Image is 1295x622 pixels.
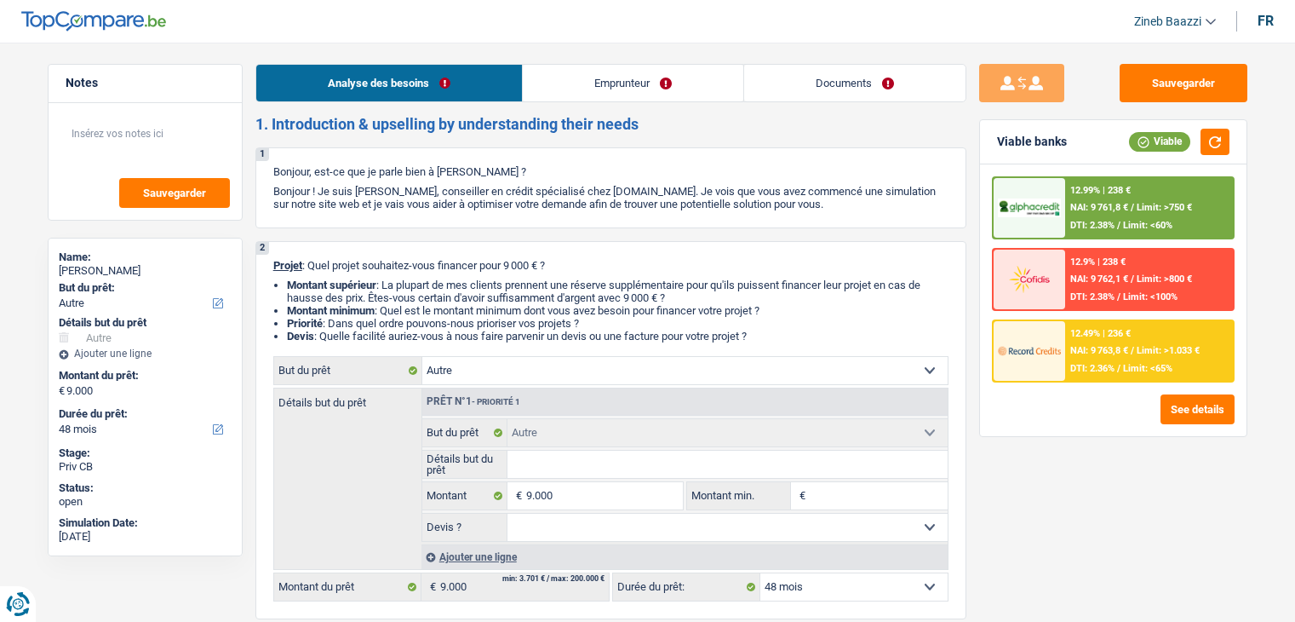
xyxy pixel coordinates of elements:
div: Prêt n°1 [422,396,524,407]
div: 12.9% | 238 € [1070,256,1126,268]
button: Sauvegarder [1120,64,1247,102]
span: Sauvegarder [143,187,206,199]
div: Viable [1129,132,1190,151]
span: Devis [287,330,314,343]
label: But du prêt [274,357,422,384]
li: : Dans quel ordre pouvons-nous prioriser vos projets ? [287,317,948,330]
a: Emprunteur [523,65,743,101]
span: DTI: 2.38% [1070,220,1115,231]
div: 12.99% | 238 € [1070,185,1131,196]
span: / [1131,345,1134,356]
span: DTI: 2.36% [1070,363,1115,374]
span: - Priorité 1 [472,397,520,406]
span: Limit: >800 € [1137,274,1192,285]
span: Limit: <60% [1123,220,1172,231]
div: [DATE] [59,530,232,544]
span: Limit: >750 € [1137,202,1192,213]
button: Sauvegarder [119,178,230,208]
label: But du prêt [422,419,508,446]
button: See details [1160,395,1235,424]
span: € [791,482,810,510]
span: / [1117,291,1120,302]
strong: Priorité [287,317,323,330]
a: Documents [744,65,966,101]
a: Zineb Baazzi [1120,8,1216,36]
h5: Notes [66,76,225,90]
span: / [1131,202,1134,213]
p: : Quel projet souhaitez-vous financer pour 9 000 € ? [273,259,948,272]
li: : Quelle facilité auriez-vous à nous faire parvenir un devis ou une facture pour votre projet ? [287,330,948,343]
p: Bonjour ! Je suis [PERSON_NAME], conseiller en crédit spécialisé chez [DOMAIN_NAME]. Je vois que ... [273,185,948,210]
div: Ajouter une ligne [59,348,232,360]
span: Limit: <100% [1123,291,1178,302]
strong: Montant supérieur [287,279,376,291]
span: NAI: 9 762,1 € [1070,274,1128,285]
div: Ajouter une ligne [421,544,948,569]
label: Devis ? [422,514,508,541]
img: Record Credits [998,335,1061,366]
label: Détails but du prêt [422,451,508,478]
span: € [507,482,526,510]
div: Simulation Date: [59,516,232,530]
div: 2 [256,242,269,255]
label: Durée du prêt: [613,573,760,601]
a: Analyse des besoins [256,65,522,101]
span: / [1131,274,1134,285]
label: Montant du prêt [274,573,421,601]
strong: Montant minimum [287,304,375,317]
p: Bonjour, est-ce que je parle bien à [PERSON_NAME] ? [273,165,948,178]
div: Stage: [59,446,232,460]
img: TopCompare Logo [21,11,166,32]
div: open [59,495,232,509]
div: Name: [59,251,232,264]
label: Durée du prêt: [59,407,228,421]
span: NAI: 9 761,8 € [1070,202,1128,213]
label: Montant du prêt: [59,369,228,383]
div: Status: [59,481,232,495]
span: Limit: >1.033 € [1137,345,1200,356]
span: DTI: 2.38% [1070,291,1115,302]
span: Projet [273,259,302,272]
img: AlphaCredit [998,199,1061,218]
div: fr [1258,13,1274,29]
li: : Quel est le montant minimum dont vous avez besoin pour financer votre projet ? [287,304,948,317]
label: Montant [422,482,508,510]
span: Limit: <65% [1123,363,1172,374]
span: € [59,384,65,398]
label: Montant min. [687,482,791,510]
label: Détails but du prêt [274,389,421,408]
li: : La plupart de mes clients prennent une réserve supplémentaire pour qu'ils puissent financer leu... [287,279,948,304]
div: 12.49% | 236 € [1070,328,1131,339]
span: € [421,573,440,601]
div: [PERSON_NAME] [59,264,232,278]
div: Viable banks [997,135,1067,149]
h2: 1. Introduction & upselling by understanding their needs [255,115,966,134]
div: min: 3.701 € / max: 200.000 € [502,575,605,583]
span: / [1117,363,1120,374]
label: But du prêt: [59,281,228,295]
div: Priv CB [59,460,232,474]
span: / [1117,220,1120,231]
span: Zineb Baazzi [1134,14,1201,29]
img: Cofidis [998,263,1061,295]
div: Détails but du prêt [59,316,232,330]
div: 1 [256,148,269,161]
span: NAI: 9 763,8 € [1070,345,1128,356]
